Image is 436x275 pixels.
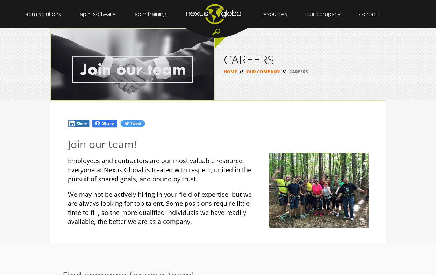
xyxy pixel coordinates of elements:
img: zip_line [269,153,369,228]
a: HOME [224,69,237,75]
p: We may not be actively hiring in your field of expertise, but we are always looking for top talen... [68,190,369,226]
img: In.jpg [68,120,90,128]
p: Employees and contractors are our most valuable resource. Everyone at Nexus Global is treated wit... [68,156,369,183]
h1: CAREERS [224,53,377,66]
img: Fb.png [92,119,118,128]
span: Join our team! [68,137,137,151]
a: OUR COMPANY [246,69,280,75]
span: // [237,69,245,75]
span: // [280,69,288,75]
img: Tw.jpg [120,120,145,128]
